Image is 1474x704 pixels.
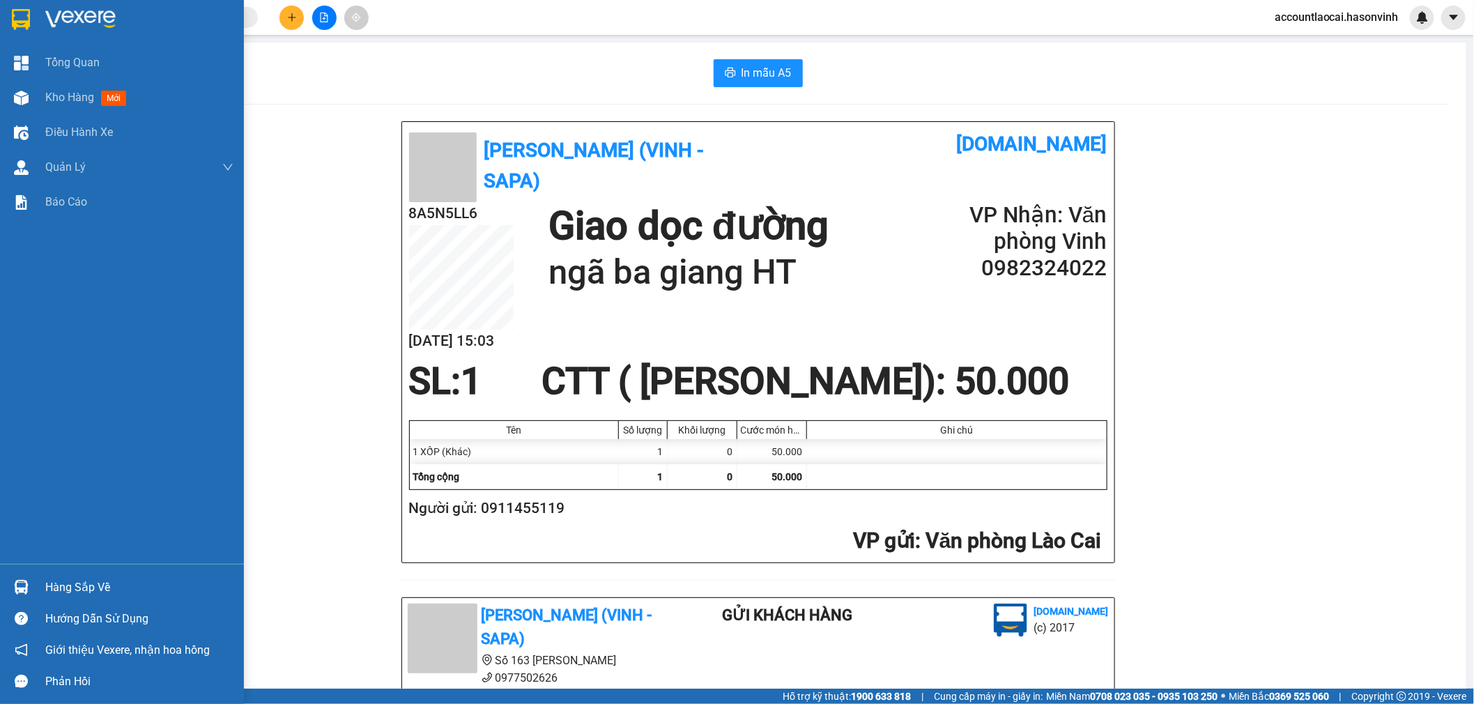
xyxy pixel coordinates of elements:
div: 50.000 [737,439,807,464]
button: caret-down [1441,6,1466,30]
b: [DOMAIN_NAME] [957,132,1107,155]
span: 50.000 [772,471,803,482]
span: copyright [1397,691,1406,701]
span: Miền Bắc [1229,689,1329,704]
img: warehouse-icon [14,580,29,595]
span: ⚪️ [1221,694,1225,699]
div: Khối lượng [671,424,733,436]
strong: 0369 525 060 [1269,691,1329,702]
h2: 8A5N5LL6 [409,202,514,225]
button: file-add [312,6,337,30]
h2: [DATE] 15:03 [409,330,514,353]
div: 0 [668,439,737,464]
h2: 0982324022 [939,255,1107,282]
h2: Người gửi: 0911455119 [409,497,1102,520]
b: Gửi khách hàng [722,606,852,624]
span: accountlaocai.hasonvinh [1264,8,1410,26]
h1: Giao dọc đường [73,81,257,177]
img: logo-vxr [12,9,30,30]
span: aim [351,13,361,22]
h2: VP Nhận: Văn phòng Vinh [939,202,1107,255]
span: Giới thiệu Vexere, nhận hoa hồng [45,641,210,659]
span: Tổng cộng [413,471,460,482]
li: 0977502626 [408,669,667,687]
img: warehouse-icon [14,125,29,140]
div: 1 [619,439,668,464]
span: message [15,675,28,688]
img: solution-icon [14,195,29,210]
strong: 1900 633 818 [851,691,911,702]
span: 1 [461,360,482,403]
span: | [1339,689,1342,704]
span: file-add [319,13,329,22]
span: Điều hành xe [45,123,113,141]
b: [DOMAIN_NAME] [1034,606,1109,617]
h2: 8A5N5LL6 [8,81,112,104]
strong: 0708 023 035 - 0935 103 250 [1090,691,1218,702]
b: [PERSON_NAME] (Vinh - Sapa) [482,606,652,648]
b: [DOMAIN_NAME] [186,11,337,34]
span: | [921,689,923,704]
b: [PERSON_NAME] (Vinh - Sapa) [484,139,704,192]
div: Phản hồi [45,671,233,692]
span: Quản Lý [45,158,86,176]
button: plus [279,6,304,30]
img: icon-new-feature [1416,11,1429,24]
span: SL: [409,360,461,403]
div: Ghi chú [811,424,1103,436]
h1: ngã ba giang HT [548,250,829,295]
button: printerIn mẫu A5 [714,59,803,87]
img: warehouse-icon [14,160,29,175]
span: 0 [728,471,733,482]
span: VP gửi [854,528,916,553]
li: Số 163 [PERSON_NAME] [408,652,667,669]
span: Miền Nam [1046,689,1218,704]
span: printer [725,67,736,80]
span: Hỗ trợ kỹ thuật: [783,689,911,704]
img: logo.jpg [994,604,1027,637]
span: plus [287,13,297,22]
h1: Giao dọc đường [548,202,829,250]
span: phone [482,672,493,683]
span: question-circle [15,612,28,625]
div: CTT ( [PERSON_NAME]) : 50.000 [533,360,1078,402]
button: aim [344,6,369,30]
span: caret-down [1448,11,1460,24]
img: dashboard-icon [14,56,29,70]
div: Số lượng [622,424,663,436]
b: [PERSON_NAME] (Vinh - Sapa) [59,17,209,71]
div: Hàng sắp về [45,577,233,598]
img: warehouse-icon [14,91,29,105]
div: Hướng dẫn sử dụng [45,609,233,629]
div: Cước món hàng [741,424,803,436]
span: mới [101,91,126,106]
span: Tổng Quan [45,54,100,71]
h2: : Văn phòng Lào Cai [409,527,1102,556]
span: 1 [658,471,663,482]
span: Báo cáo [45,193,87,211]
span: notification [15,643,28,657]
span: Cung cấp máy in - giấy in: [934,689,1043,704]
div: 1 XỐP (Khác) [410,439,619,464]
span: down [222,162,233,173]
li: (c) 2017 [1034,619,1109,636]
span: environment [482,655,493,666]
span: In mẫu A5 [742,64,792,82]
div: Tên [413,424,615,436]
span: Kho hàng [45,91,94,104]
